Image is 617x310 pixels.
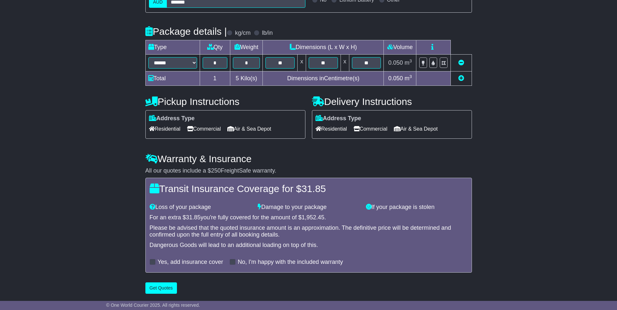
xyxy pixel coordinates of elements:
div: If your package is stolen [363,204,471,211]
div: Damage to your package [254,204,363,211]
span: © One World Courier 2025. All rights reserved. [106,303,200,308]
a: Add new item [458,75,464,82]
td: Type [145,40,200,55]
td: Dimensions in Centimetre(s) [263,71,384,86]
td: 1 [200,71,230,86]
span: Commercial [187,124,221,134]
td: Kilo(s) [230,71,263,86]
button: Get Quotes [145,282,177,294]
sup: 3 [409,74,412,79]
div: Loss of your package [146,204,255,211]
span: 31.85 [302,183,326,194]
h4: Package details | [145,26,227,37]
span: m [405,59,412,66]
span: 5 [235,75,239,82]
span: m [405,75,412,82]
sup: 3 [409,58,412,63]
span: Air & Sea Depot [227,124,271,134]
span: Commercial [354,124,387,134]
h4: Delivery Instructions [312,96,472,107]
h4: Warranty & Insurance [145,153,472,164]
a: Remove this item [458,59,464,66]
div: All our quotes include a $ FreightSafe warranty. [145,167,472,174]
span: 0.050 [388,75,403,82]
div: Please be advised that the quoted insurance amount is an approximation. The definitive price will... [150,225,468,239]
span: 31.85 [186,214,201,221]
span: Residential [149,124,181,134]
label: No, I'm happy with the included warranty [238,259,343,266]
div: For an extra $ you're fully covered for the amount of $ . [150,214,468,221]
td: Total [145,71,200,86]
span: 1,952.45 [302,214,324,221]
label: lb/in [262,30,273,37]
td: Dimensions (L x W x H) [263,40,384,55]
td: x [298,55,306,71]
td: Qty [200,40,230,55]
td: Weight [230,40,263,55]
span: 250 [211,167,221,174]
h4: Transit Insurance Coverage for $ [150,183,468,194]
span: Air & Sea Depot [394,124,438,134]
td: Volume [384,40,416,55]
td: x [341,55,349,71]
span: Residential [315,124,347,134]
label: Yes, add insurance cover [158,259,223,266]
label: kg/cm [235,30,250,37]
span: 0.050 [388,59,403,66]
label: Address Type [149,115,195,122]
div: Dangerous Goods will lead to an additional loading on top of this. [150,242,468,249]
h4: Pickup Instructions [145,96,305,107]
label: Address Type [315,115,361,122]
